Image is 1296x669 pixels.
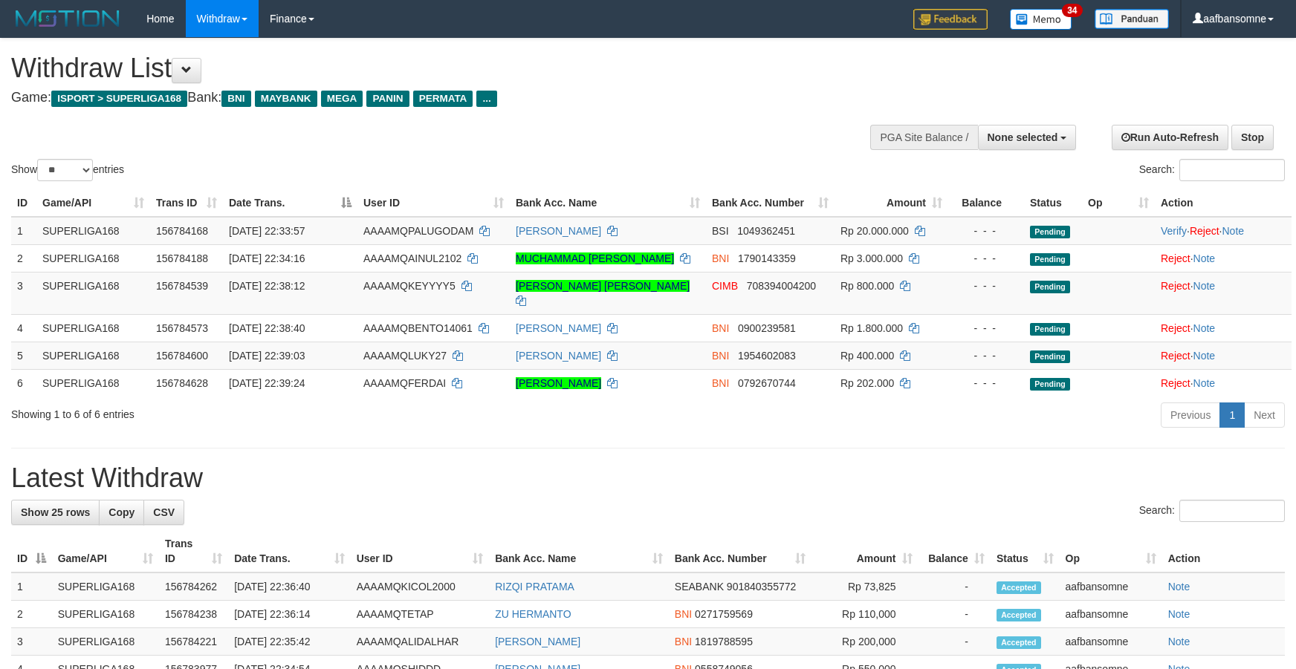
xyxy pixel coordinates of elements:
td: Rp 110,000 [811,601,918,628]
span: Rp 1.800.000 [840,322,903,334]
td: SUPERLIGA168 [36,217,150,245]
td: · [1155,342,1292,369]
th: Bank Acc. Name: activate to sort column ascending [510,189,706,217]
h4: Game: Bank: [11,91,849,105]
td: 1 [11,572,52,601]
a: [PERSON_NAME] [PERSON_NAME] [516,280,690,292]
th: Amount: activate to sort column ascending [811,530,918,572]
th: Amount: activate to sort column ascending [835,189,948,217]
td: [DATE] 22:36:40 [228,572,351,601]
td: [DATE] 22:36:14 [228,601,351,628]
div: PGA Site Balance / [870,125,977,150]
td: AAAAMQKICOL2000 [351,572,489,601]
td: 3 [11,628,52,656]
a: Verify [1161,225,1187,237]
img: Feedback.jpg [913,9,988,30]
div: - - - [954,251,1018,266]
div: - - - [954,278,1018,293]
span: Copy [108,506,135,518]
span: 156784573 [156,322,208,334]
span: Copy 0792670744 to clipboard [738,377,796,389]
img: panduan.png [1095,9,1169,29]
span: MAYBANK [255,91,317,107]
td: SUPERLIGA168 [36,369,150,396]
span: CSV [153,506,175,518]
td: 6 [11,369,36,396]
td: 4 [11,314,36,342]
a: CSV [143,500,184,525]
span: AAAAMQFERDAI [363,377,446,389]
div: - - - [954,376,1018,391]
th: Bank Acc. Number: activate to sort column ascending [706,189,835,217]
span: Copy 1819788595 to clipboard [695,636,753,647]
input: Search: [1179,500,1285,522]
td: · [1155,272,1292,314]
a: [PERSON_NAME] [516,350,601,362]
td: · [1155,244,1292,272]
span: ... [476,91,496,107]
span: ISPORT > SUPERLIGA168 [51,91,187,107]
h1: Withdraw List [11,53,849,83]
span: Copy 1049362451 to clipboard [737,225,795,237]
span: PERMATA [413,91,473,107]
span: Accepted [997,609,1041,621]
span: [DATE] 22:39:03 [229,350,305,362]
span: Copy 1954602083 to clipboard [738,350,796,362]
a: Reject [1161,377,1190,389]
span: BNI [712,377,729,389]
td: aafbansomne [1060,628,1162,656]
td: 2 [11,244,36,272]
span: 156784600 [156,350,208,362]
label: Show entries [11,159,124,181]
a: Previous [1161,402,1220,428]
span: BNI [712,350,729,362]
span: AAAAMQBENTO14061 [363,322,473,334]
span: 156784539 [156,280,208,292]
td: · [1155,369,1292,396]
a: Note [1193,280,1216,292]
th: Bank Acc. Name: activate to sort column ascending [489,530,669,572]
a: Note [1168,608,1190,620]
span: Rp 20.000.000 [840,225,909,237]
span: 156784188 [156,252,208,264]
a: Note [1193,252,1216,264]
label: Search: [1139,500,1285,522]
td: - [918,628,991,656]
span: Copy 708394004200 to clipboard [747,280,816,292]
span: [DATE] 22:33:57 [229,225,305,237]
a: Reject [1161,322,1190,334]
span: [DATE] 22:38:12 [229,280,305,292]
a: Note [1193,350,1216,362]
span: Copy 1790143359 to clipboard [738,252,796,264]
td: SUPERLIGA168 [36,244,150,272]
td: 3 [11,272,36,314]
td: aafbansomne [1060,572,1162,601]
th: ID [11,189,36,217]
th: Game/API: activate to sort column ascending [36,189,150,217]
a: Run Auto-Refresh [1112,125,1228,150]
span: AAAAMQLUKY27 [363,350,447,362]
td: 156784262 [159,572,228,601]
td: · · [1155,217,1292,245]
span: Pending [1030,350,1070,363]
span: BNI [675,636,692,647]
th: Action [1155,189,1292,217]
span: PANIN [366,91,409,107]
td: SUPERLIGA168 [52,572,159,601]
div: Showing 1 to 6 of 6 entries [11,401,529,422]
a: RIZQI PRATAMA [495,581,574,593]
select: Showentries [37,159,93,181]
th: Date Trans.: activate to sort column descending [223,189,357,217]
th: Status: activate to sort column ascending [991,530,1060,572]
a: [PERSON_NAME] [516,377,601,389]
a: Note [1193,377,1216,389]
span: [DATE] 22:39:24 [229,377,305,389]
a: Show 25 rows [11,500,100,525]
span: SEABANK [675,581,724,593]
td: · [1155,314,1292,342]
th: Action [1162,530,1285,572]
span: Copy 901840355772 to clipboard [727,581,796,593]
span: BSI [712,225,729,237]
h1: Latest Withdraw [11,463,1285,493]
img: MOTION_logo.png [11,7,124,30]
